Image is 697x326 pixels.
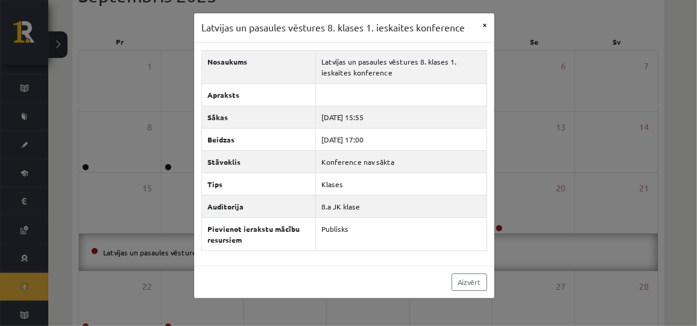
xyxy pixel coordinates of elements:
td: [DATE] 17:00 [316,128,487,150]
td: 8.a JK klase [316,195,487,217]
th: Tips [202,173,316,195]
th: Apraksts [202,83,316,106]
th: Sākas [202,106,316,128]
a: Aizvērt [452,273,487,291]
td: Konference nav sākta [316,150,487,173]
th: Auditorija [202,195,316,217]
th: Pievienot ierakstu mācību resursiem [202,217,316,251]
td: Latvijas un pasaules vēstures 8. klases 1. ieskaites konference [316,50,487,83]
th: Beidzas [202,128,316,150]
th: Stāvoklis [202,150,316,173]
td: Klases [316,173,487,195]
td: Publisks [316,217,487,251]
td: [DATE] 15:55 [316,106,487,128]
button: × [475,13,494,36]
th: Nosaukums [202,50,316,83]
h3: Latvijas un pasaules vēstures 8. klases 1. ieskaites konference [201,21,465,35]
